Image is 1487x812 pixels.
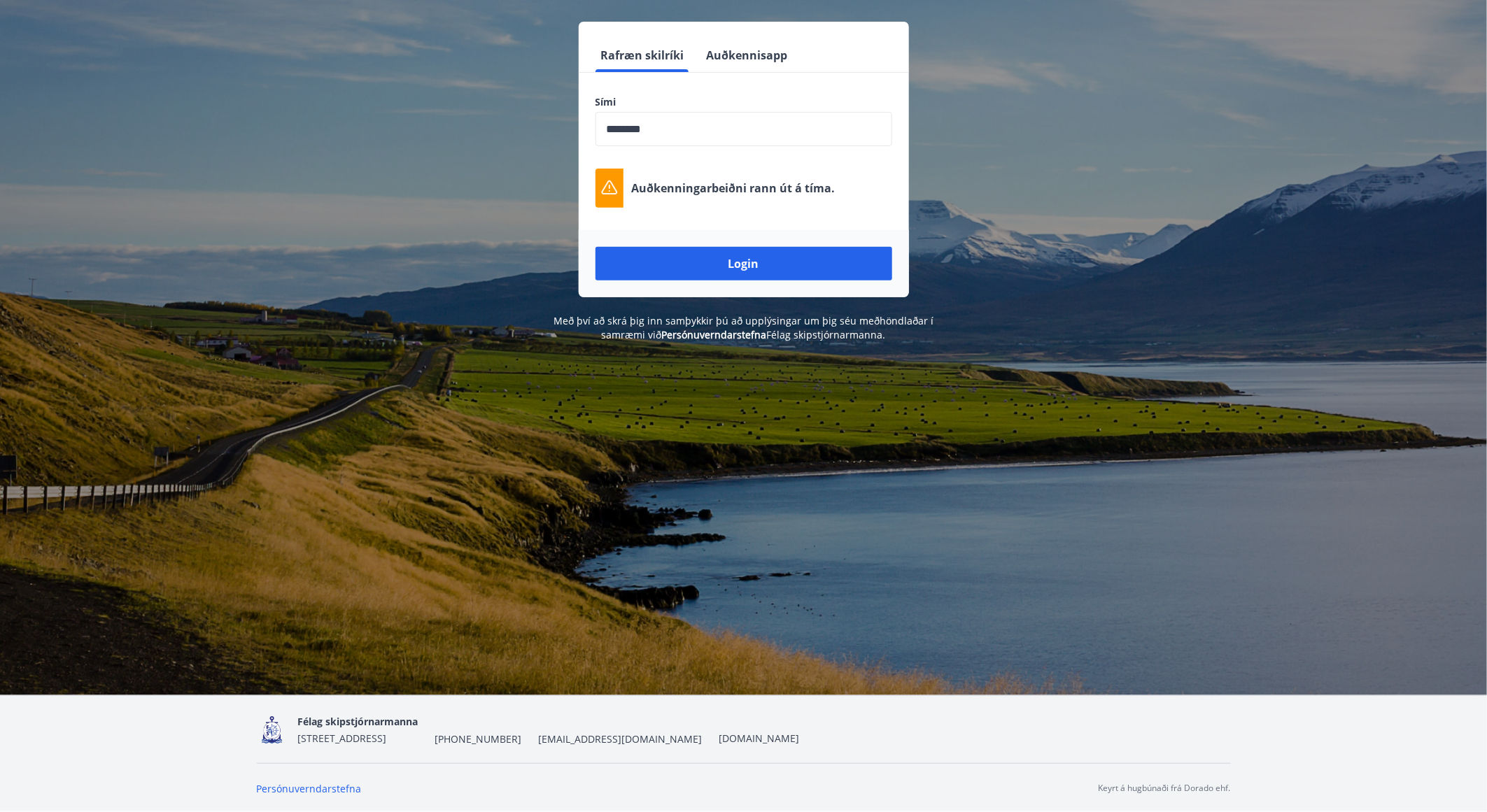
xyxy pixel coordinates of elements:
span: [STREET_ADDRESS] [298,732,387,745]
a: Persónuverndarstefna [662,328,767,341]
span: Með því að skrá þig inn samþykkir þú að upplýsingar um þig séu meðhöndlaðar í samræmi við Félag s... [554,314,933,341]
a: [DOMAIN_NAME] [719,732,800,745]
button: Login [595,247,892,280]
img: 4fX9JWmG4twATeQ1ej6n556Sc8UHidsvxQtc86h8.png [257,715,287,745]
p: Auðkenningarbeiðni rann út á tíma. [632,180,836,196]
span: [EMAIL_ADDRESS][DOMAIN_NAME] [539,732,703,746]
button: Auðkennisapp [701,38,794,72]
span: Félag skipstjórnarmanna [298,715,418,728]
a: Persónuverndarstefna [257,782,362,795]
p: Keyrt á hugbúnaði frá Dorado ehf. [1099,782,1231,795]
label: Sími [595,95,892,109]
span: [PHONE_NUMBER] [435,732,522,746]
button: Rafræn skilríki [595,38,690,72]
